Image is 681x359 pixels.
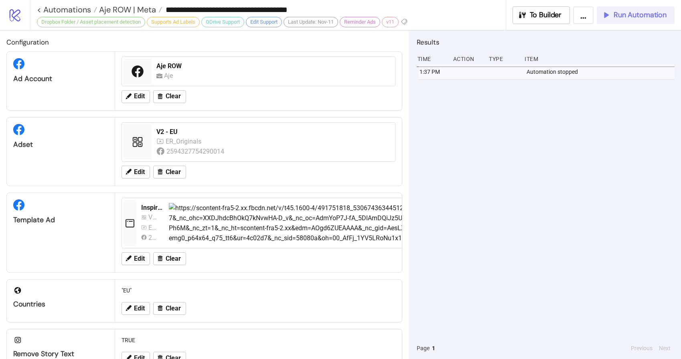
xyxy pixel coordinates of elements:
a: Aje ROW | Meta [97,6,162,14]
span: Page [417,344,430,353]
a: < Automations [37,6,97,14]
span: Run Automation [614,10,667,20]
button: Clear [153,302,186,315]
button: Clear [153,252,186,265]
div: Item [524,51,675,67]
span: Clear [166,168,181,176]
div: GDrive Support [201,17,244,27]
div: Action [452,51,482,67]
div: Remove Story Text [13,349,108,359]
h2: Configuration [6,37,402,47]
div: Template Ad [13,215,108,225]
div: "EU" [118,283,399,298]
div: Time [417,51,447,67]
div: Inspirational_BAU_NewDrop_Polished_Aje_AprilDrop3_BeholdMiniDress_Image_20250423_Automatic_ROW [141,203,162,212]
img: https://scontent-fra5-2.xx.fbcdn.net/v/t45.1600-4/491751818_530674363445121_7033063191054262190_n... [169,203,616,243]
button: 1 [430,344,438,353]
div: Supports Ad Labels [147,17,200,27]
div: Dropbox Folder / Asset placement detection [37,17,145,27]
button: Clear [153,90,186,103]
span: To Builder [530,10,562,20]
span: Edit [134,93,145,100]
div: Aje [164,71,176,81]
span: Clear [166,255,181,262]
span: Edit [134,305,145,312]
div: TRUE [118,333,399,348]
button: Next [657,344,673,353]
div: Automation stopped [526,64,677,79]
button: Edit [122,302,150,315]
span: Clear [166,93,181,100]
div: ER_Originals [166,136,203,146]
div: 1:37 PM [419,64,449,79]
div: 2594327754290014 [148,233,159,243]
button: Edit [122,166,150,178]
div: Last Update: Nov-11 [284,17,338,27]
div: Ad Account [13,74,108,83]
div: v11 [382,17,399,27]
span: Edit [134,255,145,262]
div: Adset [13,140,108,149]
div: Aje ROW [156,62,390,71]
div: Reminder Ads [340,17,380,27]
button: Edit [122,90,150,103]
div: 2594327754290014 [166,146,225,156]
span: Edit [134,168,145,176]
div: Edit Support [246,17,282,27]
div: V2 - EU [156,128,390,136]
button: Run Automation [597,6,675,24]
button: To Builder [513,6,570,24]
button: ... [573,6,594,24]
button: Edit [122,252,150,265]
h2: Results [417,37,675,47]
div: ER_Originals [148,223,159,233]
span: Clear [166,305,181,312]
button: Previous [628,344,655,353]
span: Aje ROW | Meta [97,4,156,15]
button: Clear [153,166,186,178]
div: Type [488,51,518,67]
div: V1 - EU [148,212,159,222]
div: Countries [13,300,108,309]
